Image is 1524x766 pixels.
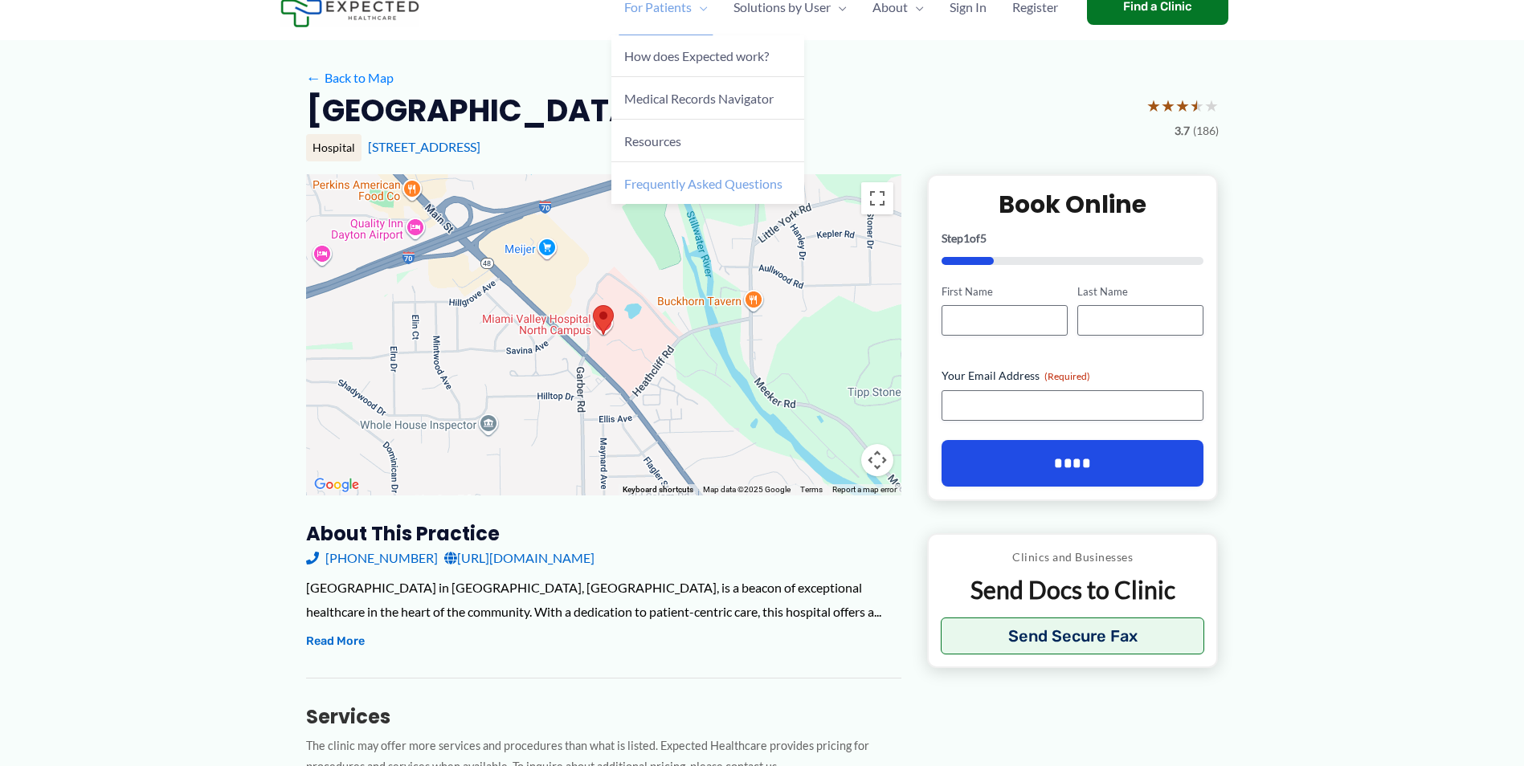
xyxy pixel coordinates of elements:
[306,134,362,161] div: Hospital
[306,576,901,623] div: [GEOGRAPHIC_DATA] in [GEOGRAPHIC_DATA], [GEOGRAPHIC_DATA], is a beacon of exceptional healthcare ...
[800,485,823,494] a: Terms (opens in new tab)
[941,574,1205,605] p: Send Docs to Clinic
[861,182,893,214] button: Toggle fullscreen view
[306,546,438,570] a: [PHONE_NUMBER]
[963,231,970,245] span: 1
[941,617,1205,654] button: Send Secure Fax
[832,485,897,494] a: Report a map error
[623,484,693,495] button: Keyboard shortcuts
[624,176,782,191] span: Frequently Asked Questions
[611,77,804,120] a: Medical Records Navigator
[306,704,901,729] h3: Services
[306,521,901,546] h3: About this practice
[444,546,594,570] a: [URL][DOMAIN_NAME]
[611,120,804,162] a: Resources
[624,48,769,63] span: How does Expected work?
[1190,91,1204,120] span: ★
[942,284,1068,299] label: First Name
[1077,284,1203,299] label: Last Name
[306,66,394,90] a: ←Back to Map
[942,368,1204,384] label: Your Email Address
[611,162,804,204] a: Frequently Asked Questions
[1175,91,1190,120] span: ★
[1044,370,1090,382] span: (Required)
[1175,120,1190,141] span: 3.7
[624,91,774,106] span: Medical Records Navigator
[703,485,791,494] span: Map data ©2025 Google
[941,547,1205,568] p: Clinics and Businesses
[1193,120,1219,141] span: (186)
[624,133,681,149] span: Resources
[306,91,648,130] h2: [GEOGRAPHIC_DATA]
[306,632,365,651] button: Read More
[942,233,1204,244] p: Step of
[611,35,804,78] a: How does Expected work?
[310,475,363,495] a: Open this area in Google Maps (opens a new window)
[1146,91,1161,120] span: ★
[861,444,893,476] button: Map camera controls
[1161,91,1175,120] span: ★
[1204,91,1219,120] span: ★
[942,189,1204,220] h2: Book Online
[310,475,363,495] img: Google
[306,70,321,85] span: ←
[368,139,480,154] a: [STREET_ADDRESS]
[980,231,987,245] span: 5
